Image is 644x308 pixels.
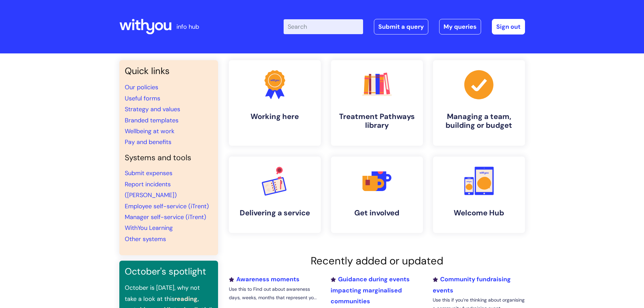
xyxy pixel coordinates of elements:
[229,275,300,283] a: Awareness moments
[374,19,428,34] a: Submit a query
[433,275,511,294] a: Community fundraising events
[125,153,213,163] h4: Systems and tools
[125,83,158,91] a: Our policies
[125,127,174,135] a: Wellbeing at work
[336,112,418,130] h4: Treatment Pathways library
[125,235,166,243] a: Other systems
[433,60,525,146] a: Managing a team, building or budget
[125,138,171,146] a: Pay and benefits
[438,112,520,130] h4: Managing a team, building or budget
[336,209,418,217] h4: Get involved
[438,209,520,217] h4: Welcome Hub
[125,94,160,102] a: Useful forms
[331,157,423,233] a: Get involved
[229,255,525,267] h2: Recently added or updated
[439,19,481,34] a: My queries
[125,224,173,232] a: WithYou Learning
[176,21,199,32] p: info hub
[433,157,525,233] a: Welcome Hub
[125,180,177,199] a: Report incidents ([PERSON_NAME])
[229,60,321,146] a: Working here
[234,209,315,217] h4: Delivering a service
[125,266,213,277] h3: October's spotlight
[229,157,321,233] a: Delivering a service
[125,202,209,210] a: Employee self-service (iTrent)
[125,66,213,76] h3: Quick links
[125,169,172,177] a: Submit expenses
[125,213,206,221] a: Manager self-service (iTrent)
[229,285,321,302] p: Use this to Find out about awareness days, weeks, months that represent yo...
[331,60,423,146] a: Treatment Pathways library
[284,19,525,34] div: | -
[492,19,525,34] a: Sign out
[284,19,363,34] input: Search
[331,275,410,305] a: Guidance during events impacting marginalised communities
[125,105,180,113] a: Strategy and values
[125,116,178,124] a: Branded templates
[234,112,315,121] h4: Working here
